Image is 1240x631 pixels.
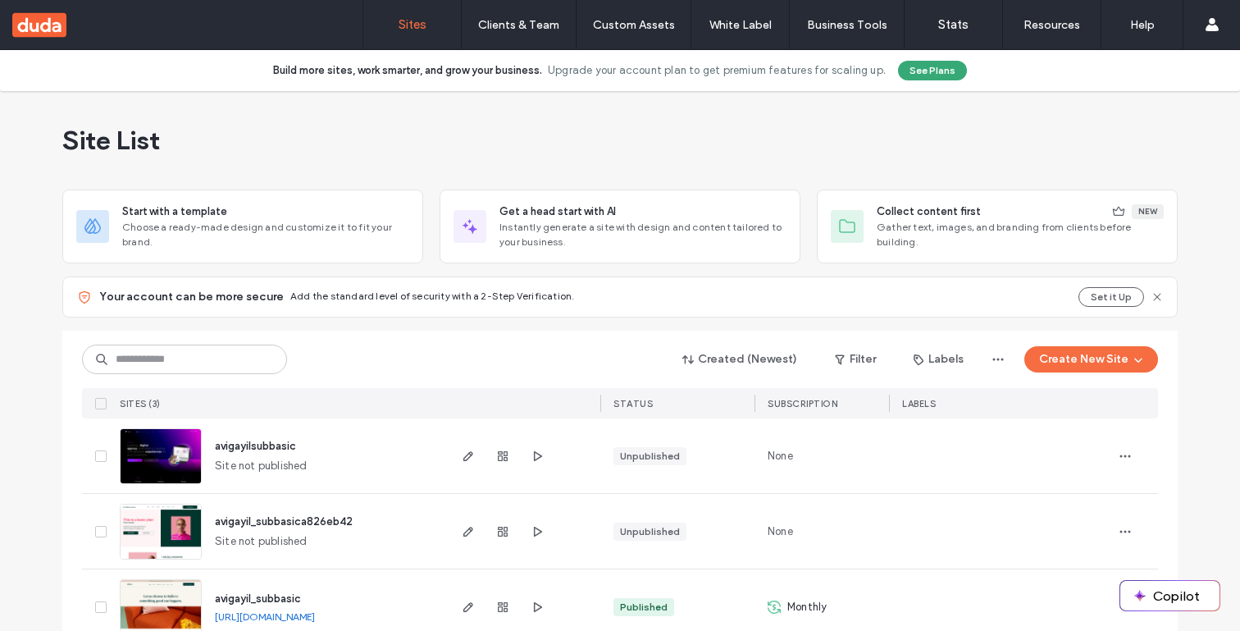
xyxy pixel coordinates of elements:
[877,220,1164,249] span: Gather text, images, and branding from clients before building.
[548,62,886,79] span: Upgrade your account plan to get premium features for scaling up.
[709,18,772,32] label: White Label
[668,346,812,373] button: Created (Newest)
[817,190,1178,263] div: Collect content firstNewGather text, images, and branding from clients before building.
[807,18,887,32] label: Business Tools
[215,458,308,474] span: Site not published
[440,190,800,263] div: Get a head start with AIInstantly generate a site with design and content tailored to your business.
[620,449,680,464] div: Unpublished
[215,610,315,623] a: [URL][DOMAIN_NAME]
[99,289,284,305] span: Your account can be more secure
[620,524,680,539] div: Unpublished
[122,203,227,220] span: Start with a template
[499,220,786,249] span: Instantly generate a site with design and content tailored to your business.
[1130,18,1155,32] label: Help
[768,448,793,464] span: None
[787,599,827,615] span: Monthly
[902,398,936,409] span: LABELS
[899,346,978,373] button: Labels
[215,533,308,550] span: Site not published
[768,398,837,409] span: SUBSCRIPTION
[62,190,423,263] div: Start with a templateChoose a ready-made design and customize it to fit your brand.
[1024,346,1158,373] button: Create New Site
[1120,581,1219,610] button: Copilot
[818,346,892,373] button: Filter
[215,592,301,605] a: avigayil_subbasic
[1078,287,1144,307] button: Set it Up
[120,398,161,409] span: SITES (3)
[938,17,969,32] label: Stats
[1023,18,1080,32] label: Resources
[273,62,542,79] span: Build more sites, work smarter, and grow your business.
[593,18,675,32] label: Custom Assets
[399,17,426,32] label: Sites
[877,203,981,220] span: Collect content first
[62,124,160,157] span: Site List
[768,524,793,540] span: None
[613,398,653,409] span: STATUS
[215,515,353,528] a: avigayil_subbasica826eb42
[499,203,616,220] span: Get a head start with AI
[215,440,296,452] a: avigayilsubbasic
[478,18,559,32] label: Clients & Team
[1132,204,1164,219] div: New
[290,290,574,302] span: Add the standard level of security with a 2-Step Verification.
[122,220,409,249] span: Choose a ready-made design and customize it to fit your brand.
[898,61,967,80] button: See Plans
[620,600,668,615] div: Published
